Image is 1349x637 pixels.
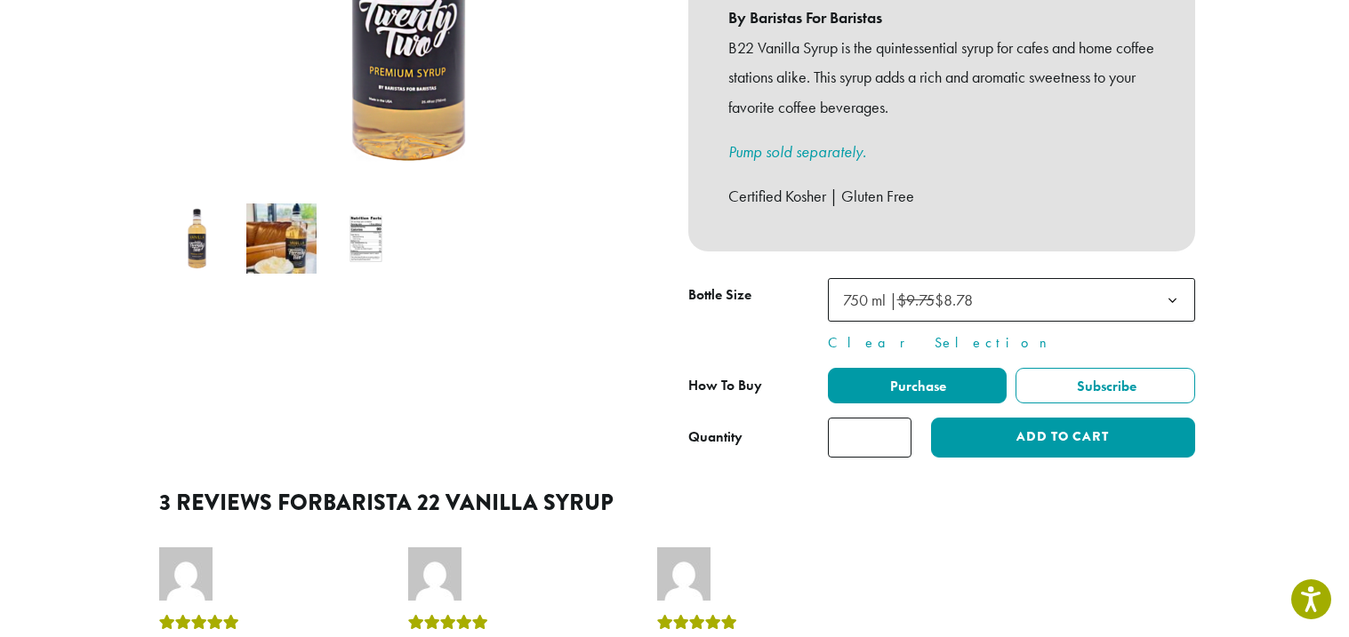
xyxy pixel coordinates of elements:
p: Certified Kosher | Gluten Free [728,181,1155,211]
span: Subscribe [1074,377,1136,395]
div: Quantity [688,426,743,448]
div: Rated 5 out of 5 [159,609,364,636]
input: Product quantity [828,418,911,458]
span: 750 ml | $9.75 $8.78 [836,283,991,317]
div: Rated 5 out of 5 [408,609,613,636]
b: By Baristas For Baristas [728,3,1155,33]
div: Rated 5 out of 5 [657,609,862,636]
h2: 3 reviews for [159,490,1191,516]
span: How To Buy [688,376,762,394]
span: Barista 22 Vanilla Syrup [323,486,614,519]
span: 750 ml | $8.78 [843,290,973,310]
img: Barista 22 Vanilla Syrup - Image 3 [331,203,401,274]
span: Purchase [887,377,946,395]
a: Clear Selection [828,332,1195,354]
img: Barista 22 Vanilla Syrup - Image 2 [246,203,317,274]
del: $9.75 [897,290,935,310]
label: Bottle Size [688,283,828,308]
img: Barista 22 Vanilla Syrup [162,203,232,274]
button: Add to cart [931,418,1194,458]
p: B22 Vanilla Syrup is the quintessential syrup for cafes and home coffee stations alike. This syru... [728,33,1155,123]
a: Pump sold separately. [728,141,866,162]
span: 750 ml | $9.75 $8.78 [828,278,1195,322]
